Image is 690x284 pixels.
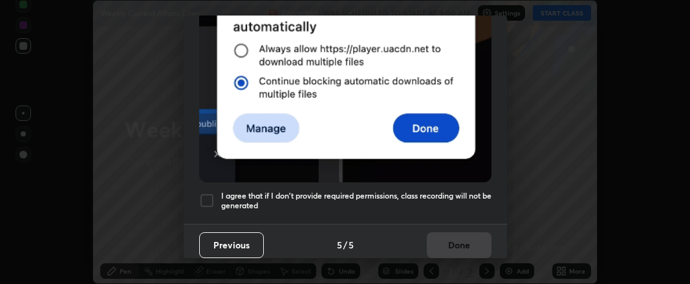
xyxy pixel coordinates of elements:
[343,238,347,252] h4: /
[337,238,342,252] h4: 5
[199,232,264,258] button: Previous
[349,238,354,252] h4: 5
[221,191,491,211] h5: I agree that if I don't provide required permissions, class recording will not be generated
